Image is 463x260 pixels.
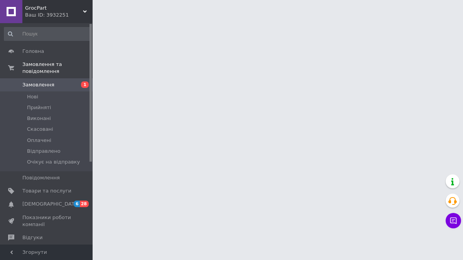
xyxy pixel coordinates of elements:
span: Замовлення та повідомлення [22,61,93,75]
button: Чат з покупцем [446,213,461,228]
span: 6 [74,201,80,207]
span: Головна [22,48,44,55]
span: Замовлення [22,81,54,88]
span: Показники роботи компанії [22,214,71,228]
span: Відправлено [27,148,61,155]
input: Пошук [4,27,91,41]
span: 1 [81,81,89,88]
span: Нові [27,93,38,100]
span: Очікує на відправку [27,159,80,165]
span: Повідомлення [22,174,60,181]
span: Товари та послуги [22,187,71,194]
span: Оплачені [27,137,51,144]
span: Відгуки [22,234,42,241]
span: GrocPart [25,5,83,12]
div: Ваш ID: 3932251 [25,12,93,19]
span: [DEMOGRAPHIC_DATA] [22,201,79,208]
span: 28 [80,201,89,207]
span: Скасовані [27,126,53,133]
span: Виконані [27,115,51,122]
span: Прийняті [27,104,51,111]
